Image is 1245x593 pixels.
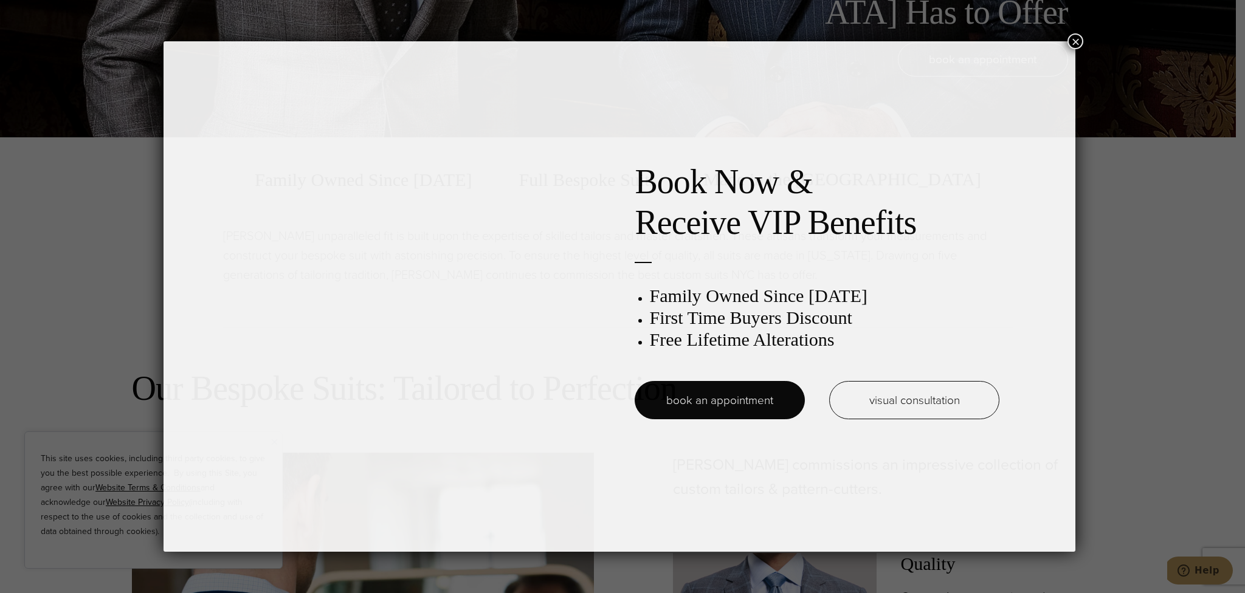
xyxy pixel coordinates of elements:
span: Help [27,9,52,19]
h2: Book Now & Receive VIP Benefits [635,162,999,243]
h3: First Time Buyers Discount [649,307,999,329]
button: Close [1067,33,1083,49]
a: book an appointment [635,381,805,419]
h3: Family Owned Since [DATE] [649,285,999,307]
a: visual consultation [829,381,999,419]
h3: Free Lifetime Alterations [649,329,999,351]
